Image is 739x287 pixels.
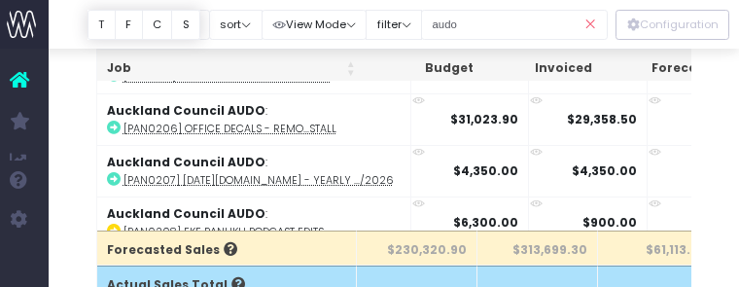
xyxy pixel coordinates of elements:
[262,10,368,40] button: View Mode
[171,10,200,40] button: S
[7,248,36,277] img: images/default_profile_image.png
[616,10,729,40] div: Vertical button group
[602,50,721,88] th: Forecast
[88,10,116,40] button: T
[453,162,518,179] strong: $4,350.00
[450,111,518,127] strong: $31,023.90
[97,50,366,88] th: Job: activate to sort column ascending
[453,214,518,231] strong: $6,300.00
[107,241,237,259] span: Forecasted Sales
[616,10,729,40] button: Configuration
[567,111,637,127] strong: $29,358.50
[357,231,477,266] th: $230,320.90
[477,231,598,266] th: $313,699.30
[421,10,608,40] input: Search...
[483,50,602,88] th: Invoiced
[572,162,637,179] strong: $4,350.00
[366,10,422,40] button: filter
[142,10,173,40] button: C
[115,10,143,40] button: F
[107,205,265,222] strong: Auckland Council AUDO
[366,50,484,88] th: Budget
[97,145,411,197] td: :
[88,10,200,40] div: Vertical button group
[97,197,411,248] td: :
[598,231,720,266] th: $61,113.00
[582,214,637,231] strong: $900.00
[107,102,265,119] strong: Auckland Council AUDO
[97,93,411,145] td: :
[123,122,336,136] abbr: [PAN0206] Office Decals - Removal of EP logos + Print and Install
[107,154,265,170] strong: Auckland Council AUDO
[123,173,394,188] abbr: [PAN0207] Monday.com - Yearly Fee 2025/2026
[123,225,330,239] abbr: [PAN0208] Eke Panuku Podcast Edits
[209,10,263,40] button: sort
